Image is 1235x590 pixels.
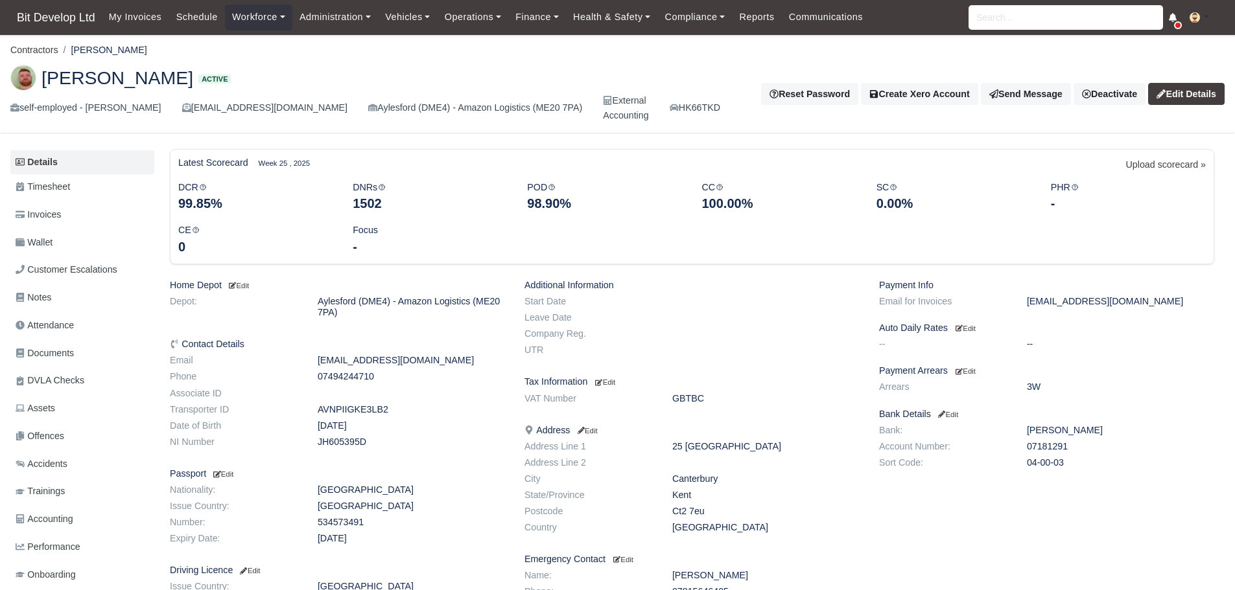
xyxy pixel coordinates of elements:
dd: 07181291 [1017,441,1224,452]
span: Customer Escalations [16,262,117,277]
div: Aylesford (DME4) - Amazon Logistics (ME20 7PA) [368,100,582,115]
h6: Latest Scorecard [178,157,248,168]
button: Create Xero Account [861,83,978,105]
dt: Email [160,355,308,366]
small: Edit [613,556,633,563]
dt: Start Date [515,296,663,307]
dd: [PERSON_NAME] [663,570,869,581]
div: CC [692,180,866,213]
span: Wallet [16,235,53,250]
small: Edit [956,324,976,332]
h6: Payment Arrears [879,365,1214,376]
div: POD [517,180,692,213]
div: PHR [1041,180,1216,213]
a: Edit [227,280,249,290]
small: Edit [211,470,233,478]
div: 98.90% [527,194,682,212]
dt: Transporter ID [160,404,308,415]
a: DVLA Checks [10,368,154,393]
span: Onboarding [16,567,76,582]
div: 0 [178,238,333,256]
a: Invoices [10,202,154,227]
div: External Accounting [603,93,648,123]
dt: Name: [515,570,663,581]
dt: Nationality: [160,484,308,495]
dt: UTR [515,345,663,356]
h6: Home Depot [170,280,505,291]
dd: Canterbury [663,473,869,484]
a: Operations [438,5,508,30]
a: Send Message [981,83,1071,105]
input: Search... [969,5,1163,30]
dd: [DATE] [308,533,515,544]
div: - [353,238,508,256]
dd: AVNPIIGKE3LB2 [308,404,515,415]
span: Accounting [16,512,73,527]
span: Attendance [16,318,74,333]
h6: Tax Information [524,376,860,387]
dt: Number: [160,517,308,528]
dd: 07494244710 [308,371,515,382]
dt: Email for Invoices [869,296,1017,307]
div: 1502 [353,194,508,212]
div: DNRs [343,180,517,213]
dd: [DATE] [308,420,515,431]
span: Bit Develop Ltd [10,5,102,30]
div: 99.85% [178,194,333,212]
span: Accidents [16,457,67,471]
dt: Country [515,522,663,533]
div: DCR [169,180,343,213]
dt: Date of Birth [160,420,308,431]
dd: -- [1017,339,1224,350]
a: Offences [10,424,154,449]
div: Deactivate [1074,83,1146,105]
dt: Postcode [515,506,663,517]
div: Timothy Carnell mckean [1,54,1234,134]
small: Week 25 , 2025 [259,157,310,169]
dt: -- [869,339,1017,350]
dd: [GEOGRAPHIC_DATA] [308,484,515,495]
a: Edit [575,425,597,435]
small: Edit [575,427,597,435]
a: Schedule [169,5,224,30]
a: Edit [611,554,633,564]
a: Reports [732,5,781,30]
h6: Payment Info [879,280,1214,291]
a: Edit [953,365,976,376]
dd: [EMAIL_ADDRESS][DOMAIN_NAME] [1017,296,1224,307]
a: Timesheet [10,174,154,199]
a: Edit Details [1148,83,1225,105]
span: Assets [16,401,55,416]
span: Active [198,74,231,84]
div: - [1051,194,1206,212]
a: Attendance [10,313,154,338]
dt: NI Number [160,437,308,448]
h6: Auto Daily Rates [879,323,1214,334]
a: Contractors [10,45,58,55]
dd: Aylesford (DME4) - Amazon Logistics (ME20 7PA) [308,296,515,318]
a: Documents [10,341,154,366]
a: Edit [593,376,615,387]
h6: Passport [170,468,505,479]
div: self-employed - [PERSON_NAME] [10,100,161,115]
h6: Address [524,425,860,436]
dd: 04-00-03 [1017,457,1224,468]
small: Edit [956,367,976,375]
span: Timesheet [16,179,70,194]
h6: Additional Information [524,280,860,291]
a: Assets [10,396,154,421]
a: Onboarding [10,562,154,587]
a: Finance [508,5,566,30]
a: Vehicles [378,5,438,30]
dt: Arrears [869,381,1017,392]
a: Workforce [225,5,292,30]
dt: Associate ID [160,388,308,399]
dt: VAT Number [515,393,663,404]
dd: GBTBC [663,393,869,404]
h6: Bank Details [879,409,1214,420]
a: Edit [953,323,976,333]
div: 100.00% [701,194,856,212]
a: Wallet [10,230,154,255]
dd: [GEOGRAPHIC_DATA] [308,501,515,512]
span: Documents [16,346,74,361]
